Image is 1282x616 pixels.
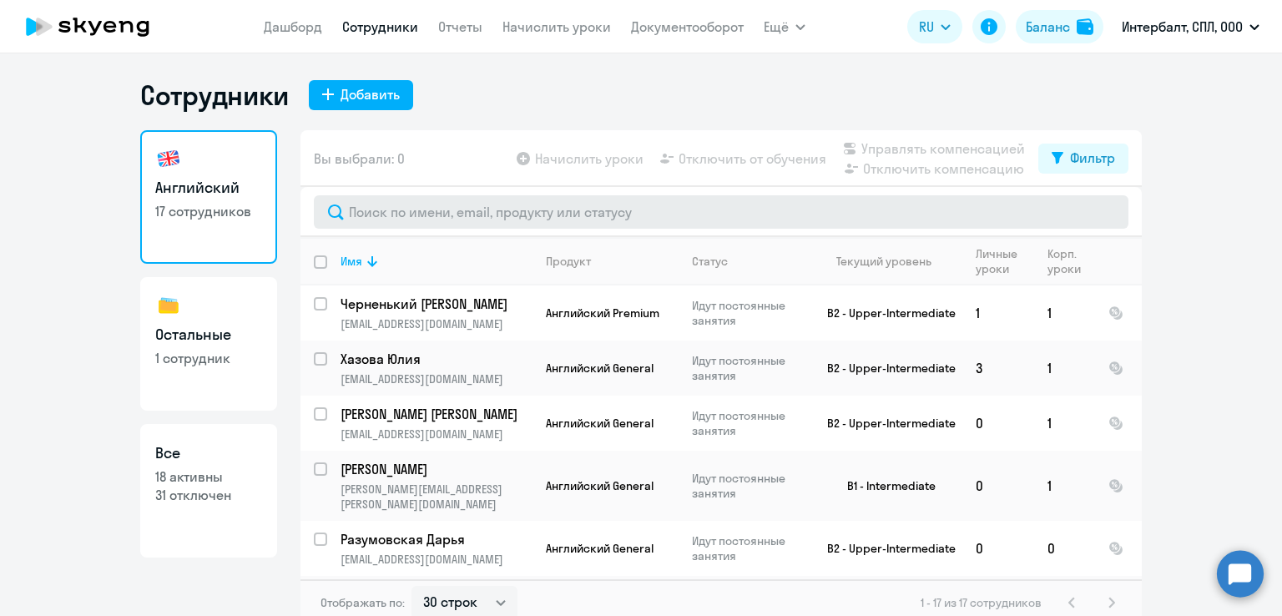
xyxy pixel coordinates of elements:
span: Английский General [546,478,654,493]
button: Интербалт, СПЛ, ООО [1113,7,1268,47]
span: Английский General [546,416,654,431]
span: RU [919,17,934,37]
p: Интербалт, СПЛ, ООО [1122,17,1243,37]
p: Идут постоянные занятия [692,533,806,563]
a: Документооборот [631,18,744,35]
a: Английский17 сотрудников [140,130,277,264]
p: [EMAIL_ADDRESS][DOMAIN_NAME] [341,552,532,567]
p: 17 сотрудников [155,202,262,220]
td: 0 [962,451,1034,521]
td: 1 [1034,341,1095,396]
td: B2 - Upper-Intermediate [807,341,962,396]
p: Разумовская Дарья [341,530,529,548]
a: Все18 активны31 отключен [140,424,277,558]
td: B1 - Intermediate [807,451,962,521]
div: Личные уроки [976,246,1022,276]
button: Добавить [309,80,413,110]
button: Балансbalance [1016,10,1103,43]
span: Вы выбрали: 0 [314,149,405,169]
p: 1 сотрудник [155,349,262,367]
td: 1 [1034,285,1095,341]
p: Идут постоянные занятия [692,471,806,501]
td: B2 - Upper-Intermediate [807,521,962,576]
span: Английский General [546,541,654,556]
span: Английский General [546,361,654,376]
a: [PERSON_NAME] [341,460,532,478]
td: B2 - Upper-Intermediate [807,285,962,341]
p: 18 активны [155,467,262,486]
div: Продукт [546,254,678,269]
a: Остальные1 сотрудник [140,277,277,411]
a: Дашборд [264,18,322,35]
div: Корп. уроки [1047,246,1094,276]
p: [PERSON_NAME][EMAIL_ADDRESS][PERSON_NAME][DOMAIN_NAME] [341,482,532,512]
button: Фильтр [1038,144,1128,174]
a: Черненький [PERSON_NAME] [341,295,532,313]
td: 0 [1034,521,1095,576]
span: Ещё [764,17,789,37]
img: english [155,145,182,172]
button: RU [907,10,962,43]
a: Начислить уроки [502,18,611,35]
h1: Сотрудники [140,78,289,112]
td: 3 [962,341,1034,396]
div: Текущий уровень [836,254,931,269]
p: Идут постоянные занятия [692,353,806,383]
h3: Английский [155,177,262,199]
p: Идут постоянные занятия [692,408,806,438]
div: Фильтр [1070,148,1115,168]
input: Поиск по имени, email, продукту или статусу [314,195,1128,229]
p: Идут постоянные занятия [692,298,806,328]
td: 0 [962,521,1034,576]
div: Имя [341,254,362,269]
td: 1 [962,285,1034,341]
p: Черненький [PERSON_NAME] [341,295,529,313]
h3: Все [155,442,262,464]
div: Добавить [341,84,400,104]
span: Английский Premium [546,305,659,321]
img: others [155,292,182,319]
td: 1 [1034,396,1095,451]
p: [EMAIL_ADDRESS][DOMAIN_NAME] [341,371,532,386]
td: 1 [1034,451,1095,521]
p: [EMAIL_ADDRESS][DOMAIN_NAME] [341,316,532,331]
a: Отчеты [438,18,482,35]
td: B2 - Upper-Intermediate [807,396,962,451]
span: 1 - 17 из 17 сотрудников [921,595,1042,610]
button: Ещё [764,10,805,43]
p: Хазова Юлия [341,350,529,368]
a: Хазова Юлия [341,350,532,368]
div: Корп. уроки [1047,246,1083,276]
h3: Остальные [155,324,262,346]
div: Статус [692,254,728,269]
a: Сотрудники [342,18,418,35]
td: 0 [962,396,1034,451]
div: Баланс [1026,17,1070,37]
p: 31 отключен [155,486,262,504]
p: [PERSON_NAME] [341,460,529,478]
div: Текущий уровень [820,254,961,269]
p: [PERSON_NAME] [PERSON_NAME] [341,405,529,423]
p: [EMAIL_ADDRESS][DOMAIN_NAME] [341,427,532,442]
div: Статус [692,254,806,269]
img: balance [1077,18,1093,35]
a: Разумовская Дарья [341,530,532,548]
div: Имя [341,254,532,269]
div: Продукт [546,254,591,269]
a: [PERSON_NAME] [PERSON_NAME] [341,405,532,423]
div: Личные уроки [976,246,1033,276]
span: Отображать по: [320,595,405,610]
